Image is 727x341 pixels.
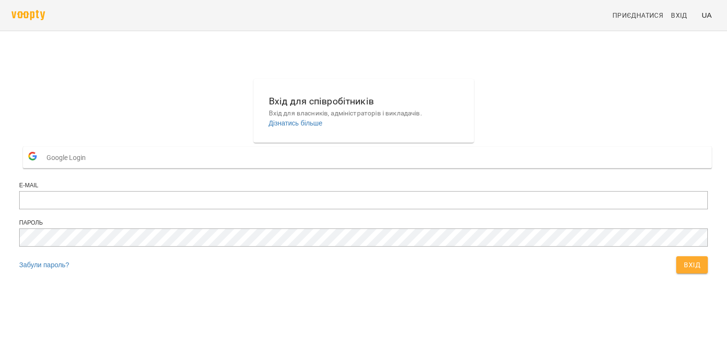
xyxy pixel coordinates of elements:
[19,261,69,269] a: Забули пароль?
[684,259,700,271] span: Вхід
[671,10,687,21] span: Вхід
[46,148,91,167] span: Google Login
[261,86,466,136] button: Вхід для співробітниківВхід для власників, адміністраторів і викладачів.Дізнатись більше
[612,10,663,21] span: Приєднатися
[702,10,712,20] span: UA
[23,147,712,168] button: Google Login
[19,219,708,227] div: Пароль
[269,119,323,127] a: Дізнатись більше
[269,94,459,109] h6: Вхід для співробітників
[676,256,708,273] button: Вхід
[609,7,667,24] a: Приєднатися
[19,182,708,190] div: E-mail
[12,10,45,20] img: voopty.png
[698,6,715,24] button: UA
[667,7,698,24] a: Вхід
[269,109,459,118] p: Вхід для власників, адміністраторів і викладачів.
